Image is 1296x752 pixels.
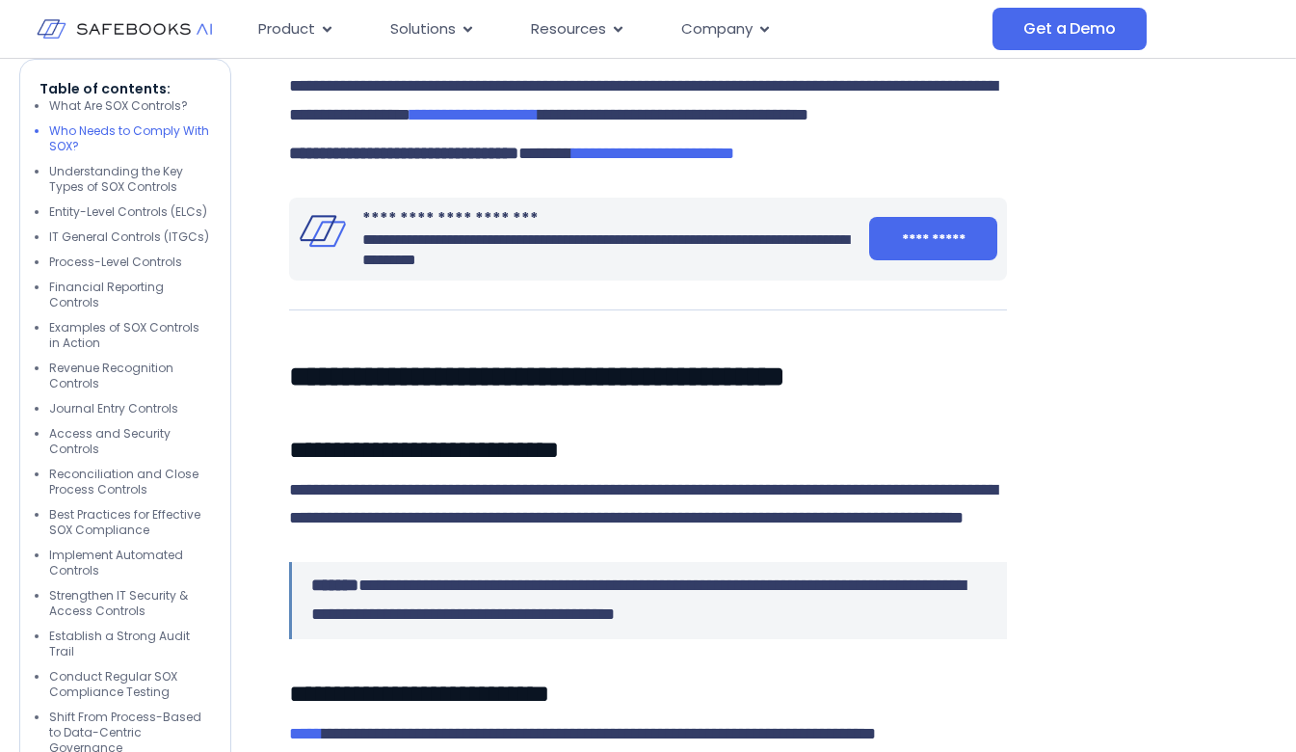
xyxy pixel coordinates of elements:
[49,669,211,700] li: Conduct Regular SOX Compliance Testing
[531,18,606,40] span: Resources
[1023,19,1115,39] span: Get a Demo
[49,588,211,619] li: Strengthen IT Security & Access Controls
[49,320,211,351] li: Examples of SOX Controls in Action
[49,548,211,578] li: Implement Automated Controls
[49,164,211,195] li: Understanding the Key Types of SOX Controls
[992,8,1146,50] a: Get a Demo
[49,401,211,416] li: Journal Entry Controls
[49,255,211,270] li: Process-Level Controls
[243,11,993,48] div: Menu Toggle
[49,507,211,538] li: Best Practices for Effective SOX Compliance
[40,79,211,98] p: Table of contents:
[49,426,211,457] li: Access and Security Controls
[258,18,315,40] span: Product
[49,123,211,154] li: Who Needs to Comply With SOX?
[49,280,211,310] li: Financial Reporting Controls
[49,467,211,497] li: Reconciliation and Close Process Controls
[49,361,211,391] li: Revenue Recognition Controls
[49,229,211,245] li: IT General Controls (ITGCs)
[49,629,211,659] li: Establish a Strong Audit Trail
[243,11,993,48] nav: Menu
[49,204,211,220] li: Entity-Level Controls (ELCs)
[390,18,456,40] span: Solutions
[49,98,211,114] li: What Are SOX Controls?
[681,18,753,40] span: Company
